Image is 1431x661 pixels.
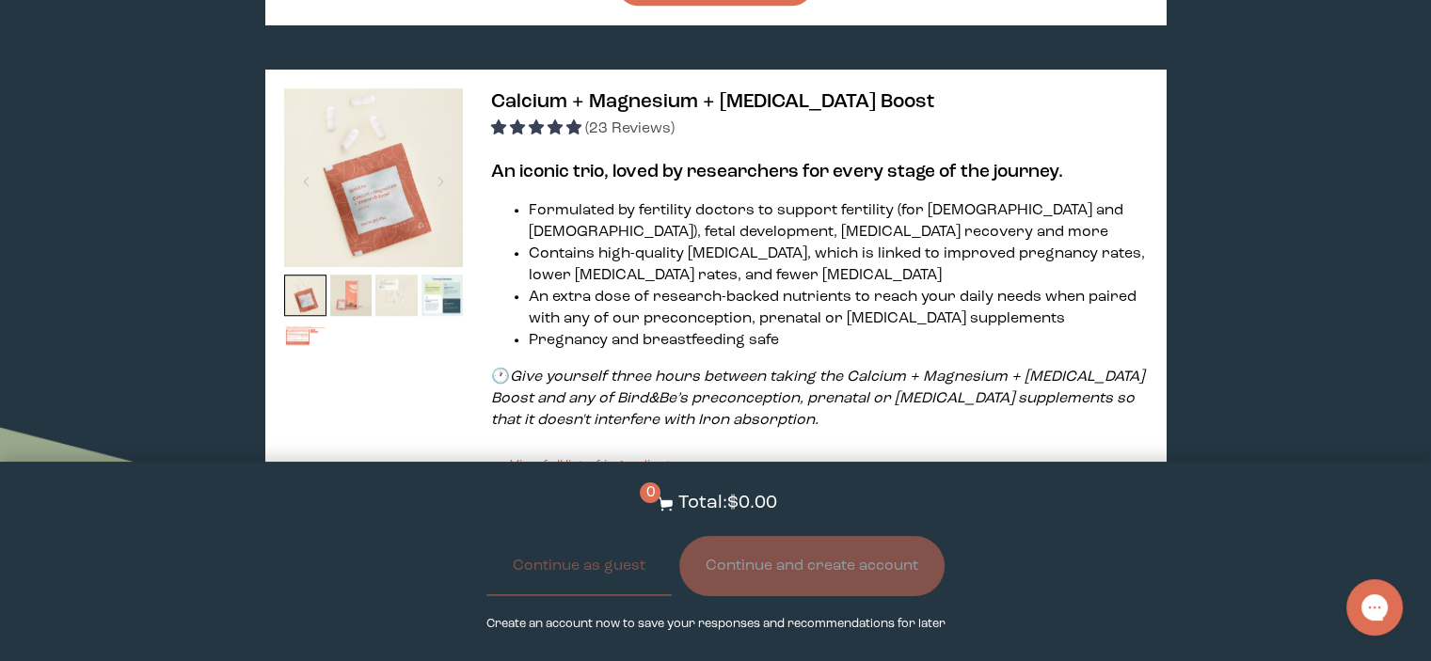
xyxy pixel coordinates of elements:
li: Formulated by fertility doctors to support fertility (for [DEMOGRAPHIC_DATA] and [DEMOGRAPHIC_DAT... [529,200,1147,244]
span: Calcium + Magnesium + [MEDICAL_DATA] Boost [491,92,934,112]
button: Continue and create account [679,536,945,596]
span: 0 [640,482,660,503]
img: thumbnail image [421,275,464,317]
em: Give yourself three hours between taking the Calcium + Magnesium + [MEDICAL_DATA] Boost and any o... [491,370,1144,428]
img: thumbnail image [330,275,373,317]
span: 4.83 stars [491,121,585,136]
p: Total: $0.00 [677,490,776,517]
img: thumbnail image [284,88,463,267]
img: thumbnail image [284,323,326,366]
li: An extra dose of research-backed nutrients to reach your daily needs when paired with any of our ... [529,287,1147,330]
li: Contains high-quality [MEDICAL_DATA], which is linked to improved pregnancy rates, lower [MEDICAL... [529,244,1147,287]
button: View full list of ingredients [491,447,698,484]
img: thumbnail image [375,275,418,317]
span: (23 Reviews) [585,121,675,136]
strong: 🕐 [491,370,510,385]
iframe: Gorgias live chat messenger [1337,573,1412,642]
b: An iconic trio, loved by researchers for every stage of the journey. [491,163,1063,181]
span: Pregnancy and breastfeeding safe [529,333,779,348]
button: Continue as guest [486,536,672,596]
p: Create an account now to save your responses and recommendations for later [485,615,945,633]
img: thumbnail image [284,275,326,317]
